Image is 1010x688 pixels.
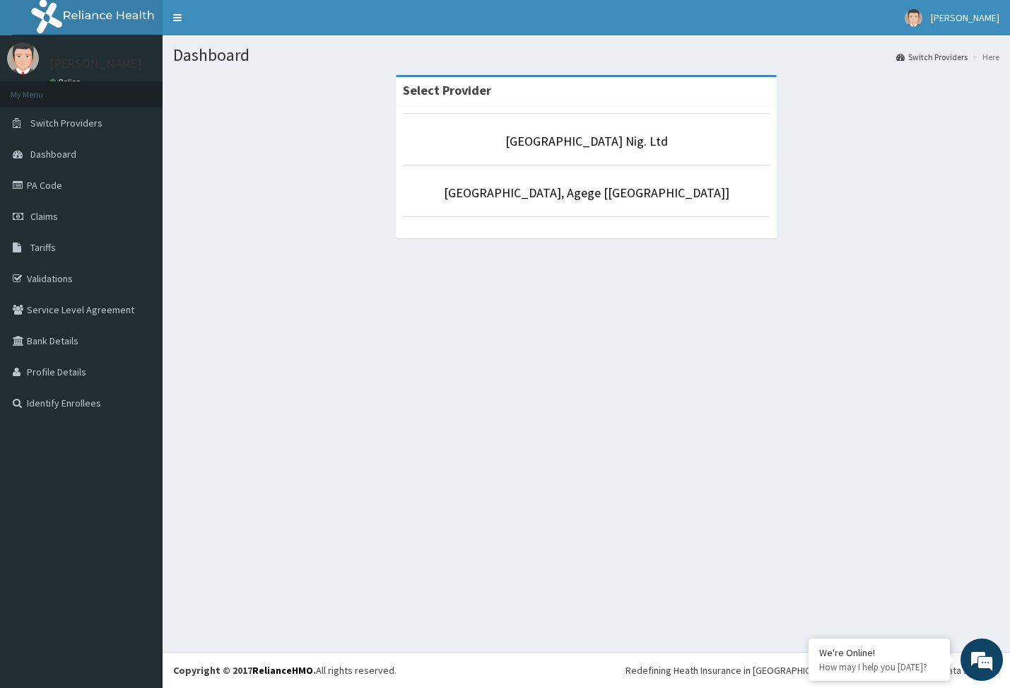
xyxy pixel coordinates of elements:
[252,664,313,677] a: RelianceHMO
[626,663,999,677] div: Redefining Heath Insurance in [GEOGRAPHIC_DATA] using Telemedicine and Data Science!
[163,652,1010,688] footer: All rights reserved.
[30,241,56,254] span: Tariffs
[173,46,999,64] h1: Dashboard
[30,148,76,161] span: Dashboard
[173,664,316,677] strong: Copyright © 2017 .
[896,51,968,63] a: Switch Providers
[49,77,83,87] a: Online
[931,11,999,24] span: [PERSON_NAME]
[819,661,939,673] p: How may I help you today?
[30,210,58,223] span: Claims
[969,51,999,63] li: Here
[905,9,922,27] img: User Image
[7,42,39,74] img: User Image
[505,133,668,149] a: [GEOGRAPHIC_DATA] Nig. Ltd
[444,185,729,201] a: [GEOGRAPHIC_DATA], Agege [[GEOGRAPHIC_DATA]]
[819,646,939,659] div: We're Online!
[30,117,102,129] span: Switch Providers
[49,57,142,70] p: [PERSON_NAME]
[403,82,491,98] strong: Select Provider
